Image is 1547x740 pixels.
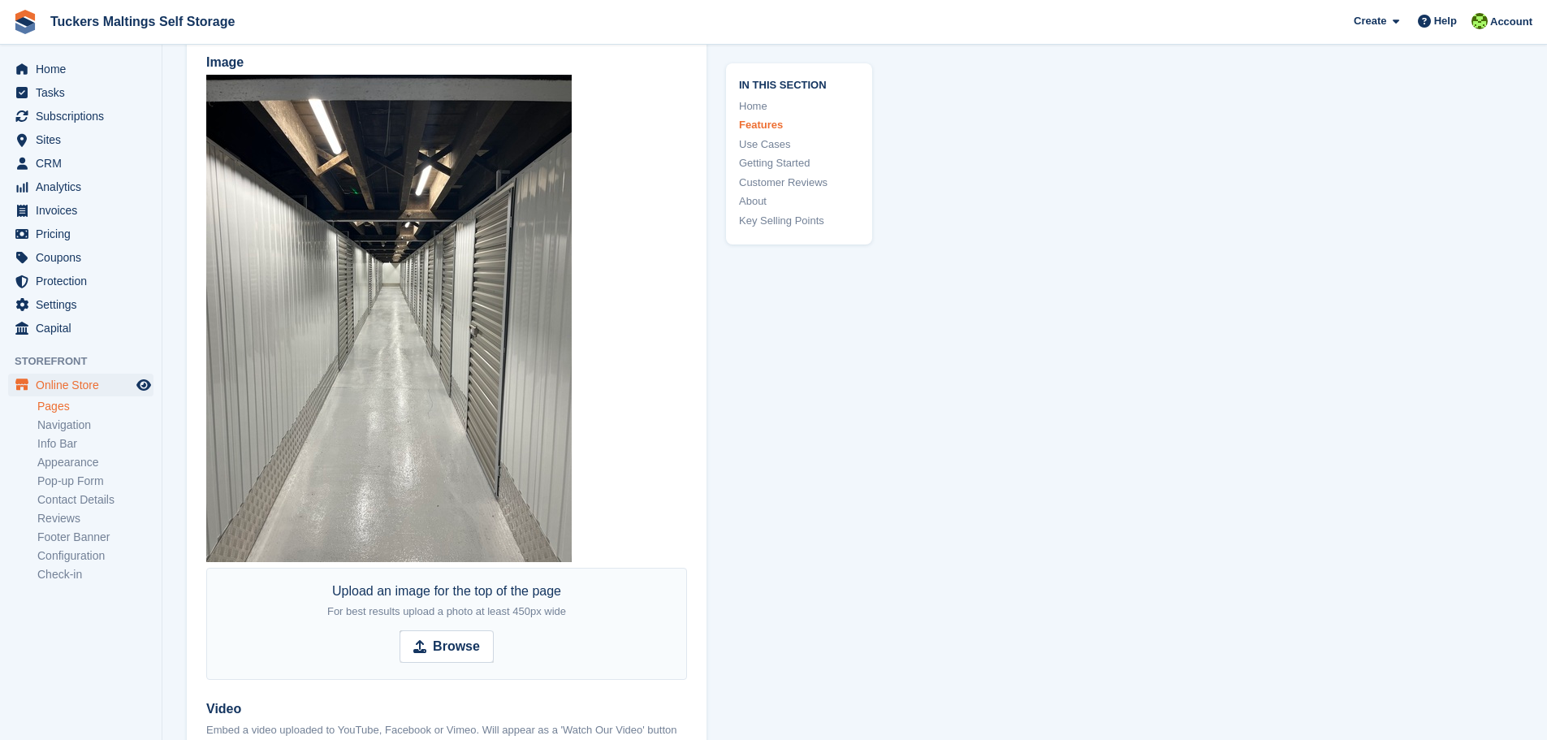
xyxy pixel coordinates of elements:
[36,374,133,396] span: Online Store
[8,175,153,198] a: menu
[206,53,687,72] label: Image
[36,128,133,151] span: Sites
[15,353,162,370] span: Storefront
[8,223,153,245] a: menu
[37,492,153,508] a: Contact Details
[8,199,153,222] a: menu
[8,270,153,292] a: menu
[206,75,572,562] img: IMG_1648.jpeg
[8,246,153,269] a: menu
[37,530,153,545] a: Footer Banner
[433,637,480,656] strong: Browse
[36,175,133,198] span: Analytics
[739,155,859,171] a: Getting Started
[8,58,153,80] a: menu
[739,98,859,115] a: Home
[44,8,241,35] a: Tuckers Maltings Self Storage
[739,117,859,133] a: Features
[8,128,153,151] a: menu
[8,152,153,175] a: menu
[8,317,153,340] a: menu
[134,375,153,395] a: Preview store
[36,317,133,340] span: Capital
[739,136,859,153] a: Use Cases
[36,199,133,222] span: Invoices
[8,374,153,396] a: menu
[36,105,133,128] span: Subscriptions
[37,511,153,526] a: Reviews
[1490,14,1532,30] span: Account
[36,293,133,316] span: Settings
[739,193,859,210] a: About
[36,246,133,269] span: Coupons
[8,293,153,316] a: menu
[36,58,133,80] span: Home
[739,76,859,92] span: In this section
[400,630,494,663] input: Browse
[37,548,153,564] a: Configuration
[37,418,153,433] a: Navigation
[739,175,859,191] a: Customer Reviews
[36,223,133,245] span: Pricing
[36,81,133,104] span: Tasks
[206,699,687,719] label: Video
[8,81,153,104] a: menu
[36,152,133,175] span: CRM
[37,474,153,489] a: Pop-up Form
[37,567,153,582] a: Check-in
[327,582,566,621] div: Upload an image for the top of the page
[1434,13,1457,29] span: Help
[37,399,153,414] a: Pages
[739,213,859,229] a: Key Selling Points
[1354,13,1386,29] span: Create
[37,455,153,470] a: Appearance
[1471,13,1488,29] img: Joe Superhub
[327,605,566,617] span: For best results upload a photo at least 450px wide
[37,436,153,452] a: Info Bar
[8,105,153,128] a: menu
[36,270,133,292] span: Protection
[13,10,37,34] img: stora-icon-8386f47178a22dfd0bd8f6a31ec36ba5ce8667c1dd55bd0f319d3a0aa187defe.svg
